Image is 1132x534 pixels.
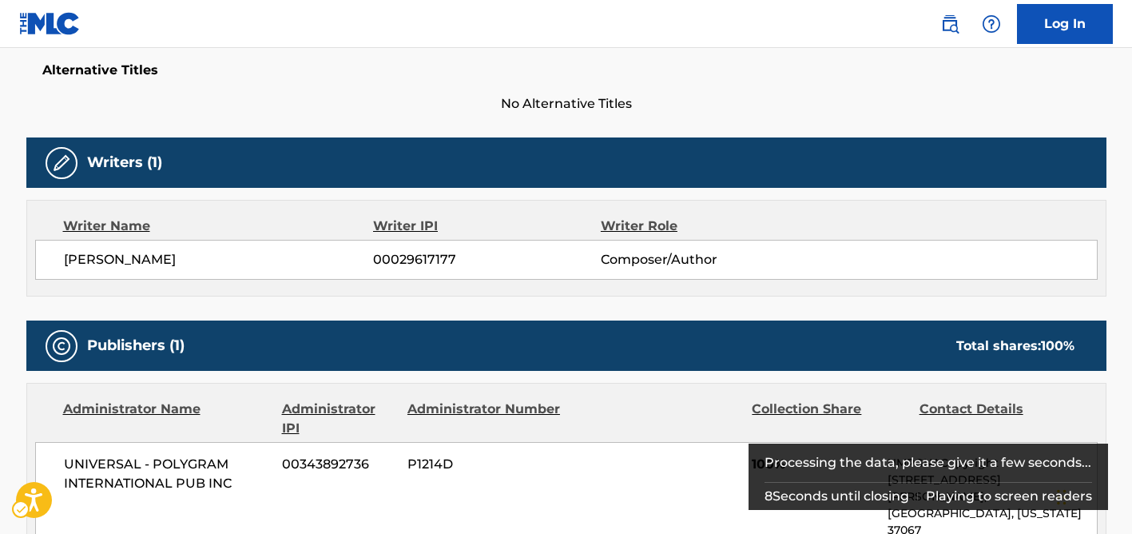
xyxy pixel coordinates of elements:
[26,94,1106,114] span: No Alternative Titles
[63,217,374,236] div: Writer Name
[765,488,773,504] span: 8
[52,153,71,173] img: Writers
[42,62,1090,78] h5: Alternative Titles
[956,337,1074,356] div: Total shares:
[64,455,271,493] span: UNIVERSAL - POLYGRAM INTERNATIONAL PUB INC
[282,455,395,474] span: 00343892736
[920,400,1074,438] div: Contact Details
[52,337,71,356] img: Publishers
[407,400,562,438] div: Administrator Number
[373,217,601,236] div: Writer IPI
[601,217,808,236] div: Writer Role
[373,250,600,269] span: 00029617177
[407,455,562,474] span: P1214D
[87,337,185,355] h5: Publishers (1)
[765,444,1093,482] div: Processing the data, please give it a few seconds...
[87,153,162,172] h5: Writers (1)
[601,250,808,269] span: Composer/Author
[64,250,374,269] span: [PERSON_NAME]
[1041,338,1074,353] span: 100 %
[19,12,81,35] img: MLC Logo
[63,400,270,438] div: Administrator Name
[282,400,395,438] div: Administrator IPI
[1017,4,1113,44] a: Log In
[752,400,907,438] div: Collection Share
[982,14,1001,34] img: help
[940,14,959,34] img: search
